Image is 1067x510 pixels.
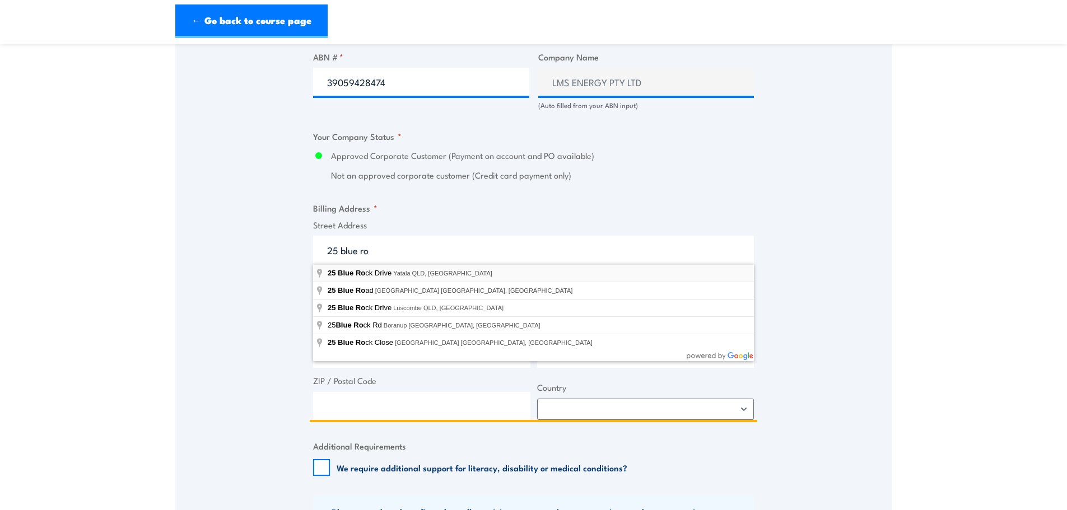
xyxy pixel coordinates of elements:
span: 25 Blue Ro [328,338,365,347]
span: 25 ck Rd [328,321,384,329]
label: ABN # [313,50,529,63]
label: Street Address [313,219,754,232]
span: Luscombe QLD, [GEOGRAPHIC_DATA] [393,305,504,311]
span: Blue Ro [336,321,363,329]
label: We require additional support for literacy, disability or medical conditions? [337,462,627,473]
legend: Billing Address [313,202,378,214]
label: Country [537,381,754,394]
span: [GEOGRAPHIC_DATA] [GEOGRAPHIC_DATA], [GEOGRAPHIC_DATA] [395,339,593,346]
label: Not an approved corporate customer (Credit card payment only) [331,169,754,182]
span: [GEOGRAPHIC_DATA] [GEOGRAPHIC_DATA], [GEOGRAPHIC_DATA] [375,287,573,294]
legend: Your Company Status [313,130,402,143]
a: ← Go back to course page [175,4,328,38]
div: (Auto filled from your ABN input) [538,100,754,111]
span: ck Drive [328,269,393,277]
span: Blue Ro [338,269,365,277]
span: ck Close [328,338,395,347]
label: Company Name [538,50,754,63]
span: 25 Blue Ro [328,303,365,312]
label: ZIP / Postal Code [313,375,530,387]
span: ad [328,286,375,294]
span: 25 [328,269,336,277]
label: Approved Corporate Customer (Payment on account and PO available) [331,149,754,162]
span: Yatala QLD, [GEOGRAPHIC_DATA] [393,270,492,277]
span: 25 Blue Ro [328,286,365,294]
legend: Additional Requirements [313,439,406,452]
span: Boranup [GEOGRAPHIC_DATA], [GEOGRAPHIC_DATA] [384,322,541,329]
input: Enter a location [313,236,754,264]
span: ck Drive [328,303,393,312]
